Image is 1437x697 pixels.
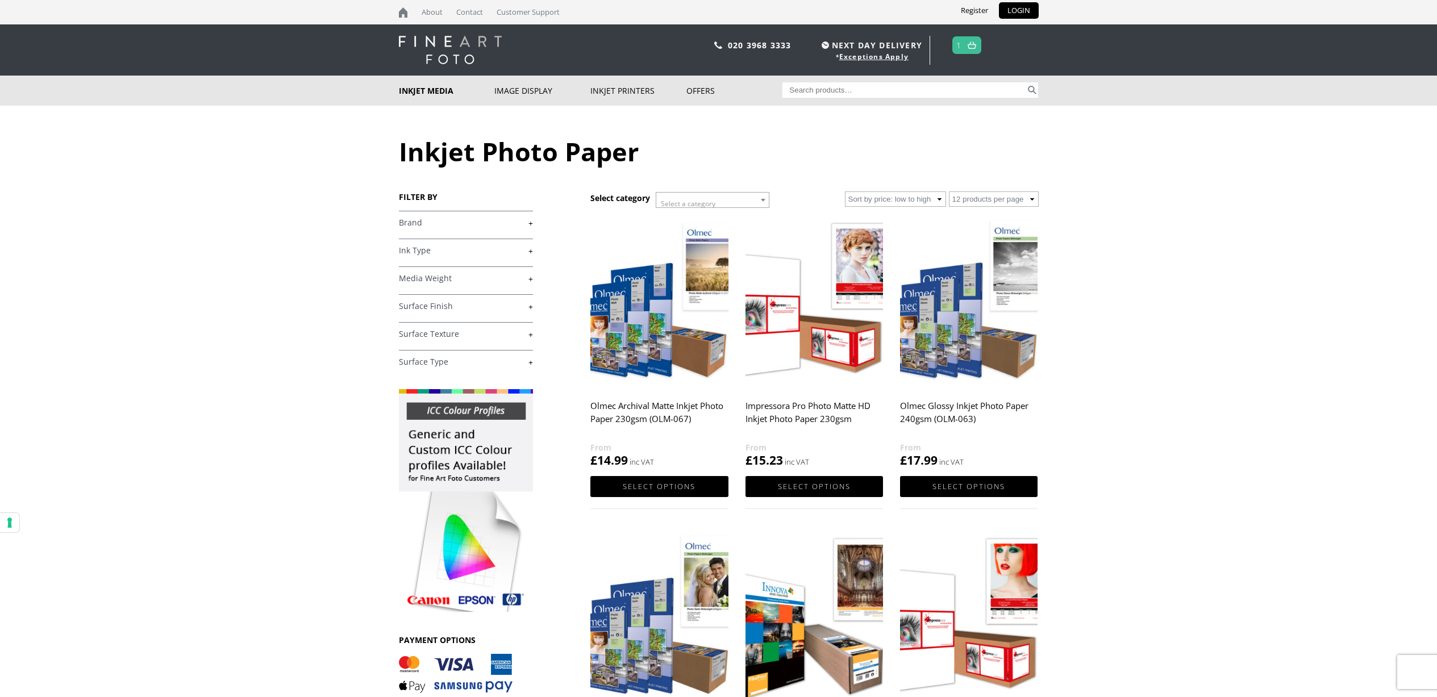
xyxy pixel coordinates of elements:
[968,41,976,49] img: basket.svg
[399,134,1039,169] h1: Inkjet Photo Paper
[819,39,922,52] span: NEXT DAY DELIVERY
[900,395,1038,441] h2: Olmec Glossy Inkjet Photo Paper 240gsm (OLM-063)
[745,395,883,441] h2: Impressora Pro Photo Matte HD Inkjet Photo Paper 230gsm
[399,357,533,368] a: +
[782,82,1026,98] input: Search products…
[845,191,946,207] select: Shop order
[494,76,590,106] a: Image Display
[399,635,533,645] h3: PAYMENT OPTIONS
[745,452,783,468] bdi: 15.23
[745,476,883,497] a: Select options for “Impressora Pro Photo Matte HD Inkjet Photo Paper 230gsm”
[399,239,533,261] h4: Ink Type
[686,76,782,106] a: Offers
[399,322,533,345] h4: Surface Texture
[590,216,728,388] img: Olmec Archival Matte Inkjet Photo Paper 230gsm (OLM-067)
[661,199,715,208] span: Select a category
[590,395,728,441] h2: Olmec Archival Matte Inkjet Photo Paper 230gsm (OLM-067)
[590,76,686,106] a: Inkjet Printers
[590,476,728,497] a: Select options for “Olmec Archival Matte Inkjet Photo Paper 230gsm (OLM-067)”
[590,452,628,468] bdi: 14.99
[590,216,728,469] a: Olmec Archival Matte Inkjet Photo Paper 230gsm (OLM-067) £14.99
[900,452,938,468] bdi: 17.99
[399,36,502,64] img: logo-white.svg
[900,216,1038,388] img: Olmec Glossy Inkjet Photo Paper 240gsm (OLM-063)
[399,211,533,233] h4: Brand
[399,218,533,228] a: +
[745,216,883,388] img: Impressora Pro Photo Matte HD Inkjet Photo Paper 230gsm
[399,294,533,317] h4: Surface Finish
[590,452,597,468] span: £
[399,266,533,289] h4: Media Weight
[900,476,1038,497] a: Select options for “Olmec Glossy Inkjet Photo Paper 240gsm (OLM-063)”
[399,76,495,106] a: Inkjet Media
[728,40,792,51] a: 020 3968 3333
[822,41,829,49] img: time.svg
[399,329,533,340] a: +
[399,350,533,373] h4: Surface Type
[745,216,883,469] a: Impressora Pro Photo Matte HD Inkjet Photo Paper 230gsm £15.23
[952,2,997,19] a: Register
[590,193,650,203] h3: Select category
[900,452,907,468] span: £
[714,41,722,49] img: phone.svg
[956,37,961,53] a: 1
[839,52,909,61] a: Exceptions Apply
[399,389,533,612] img: promo
[399,191,533,202] h3: FILTER BY
[745,452,752,468] span: £
[900,216,1038,469] a: Olmec Glossy Inkjet Photo Paper 240gsm (OLM-063) £17.99
[399,273,533,284] a: +
[999,2,1039,19] a: LOGIN
[399,301,533,312] a: +
[399,245,533,256] a: +
[1026,82,1039,98] button: Search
